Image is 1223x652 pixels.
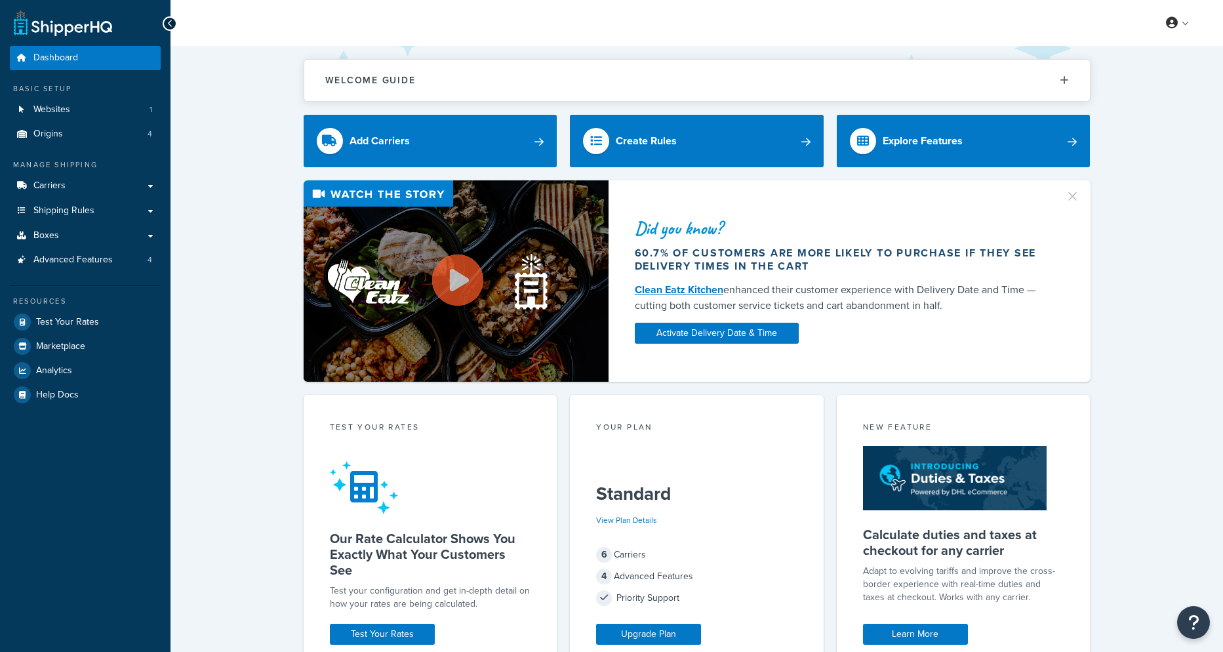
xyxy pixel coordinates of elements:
div: Test your rates [330,421,531,436]
a: Carriers [10,174,161,198]
a: Origins4 [10,122,161,146]
span: Analytics [36,365,72,377]
span: Test Your Rates [36,317,99,328]
span: 1 [150,104,152,115]
img: Video thumbnail [304,180,609,382]
div: Explore Features [883,132,963,150]
a: Clean Eatz Kitchen [635,282,723,297]
div: Advanced Features [596,567,797,586]
div: Manage Shipping [10,159,161,171]
a: Marketplace [10,335,161,358]
div: Basic Setup [10,83,161,94]
span: 6 [596,547,612,563]
span: Websites [33,104,70,115]
button: Welcome Guide [304,60,1090,101]
a: Analytics [10,359,161,382]
span: Dashboard [33,52,78,64]
h5: Calculate duties and taxes at checkout for any carrier [863,527,1064,558]
h2: Welcome Guide [325,75,416,85]
button: Open Resource Center [1177,606,1210,639]
span: Shipping Rules [33,205,94,216]
div: Create Rules [616,132,677,150]
h5: Our Rate Calculator Shows You Exactly What Your Customers See [330,531,531,578]
div: New Feature [863,421,1064,436]
a: Explore Features [837,115,1091,167]
a: Test Your Rates [330,624,435,645]
p: Adapt to evolving tariffs and improve the cross-border experience with real-time duties and taxes... [863,565,1064,604]
div: Your Plan [596,421,797,436]
span: Origins [33,129,63,140]
a: Upgrade Plan [596,624,701,645]
span: Carriers [33,180,66,192]
a: Boxes [10,224,161,248]
a: Test Your Rates [10,310,161,334]
a: Learn More [863,624,968,645]
div: Add Carriers [350,132,410,150]
a: Websites1 [10,98,161,122]
a: View Plan Details [596,514,657,526]
div: Resources [10,296,161,307]
a: Advanced Features4 [10,248,161,272]
span: Boxes [33,230,59,241]
div: 60.7% of customers are more likely to purchase if they see delivery times in the cart [635,247,1049,273]
a: Create Rules [570,115,824,167]
li: Advanced Features [10,248,161,272]
a: Add Carriers [304,115,557,167]
div: Carriers [596,546,797,564]
a: Shipping Rules [10,199,161,223]
a: Activate Delivery Date & Time [635,323,799,344]
h5: Standard [596,483,797,504]
span: Help Docs [36,390,79,401]
a: Help Docs [10,383,161,407]
span: Advanced Features [33,255,113,266]
span: 4 [596,569,612,584]
a: Dashboard [10,46,161,70]
li: Origins [10,122,161,146]
span: Marketplace [36,341,85,352]
div: Did you know? [635,219,1049,237]
div: Test your configuration and get in-depth detail on how your rates are being calculated. [330,584,531,611]
span: 4 [148,255,152,266]
li: Websites [10,98,161,122]
span: 4 [148,129,152,140]
div: enhanced their customer experience with Delivery Date and Time — cutting both customer service ti... [635,282,1049,314]
div: Priority Support [596,589,797,607]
